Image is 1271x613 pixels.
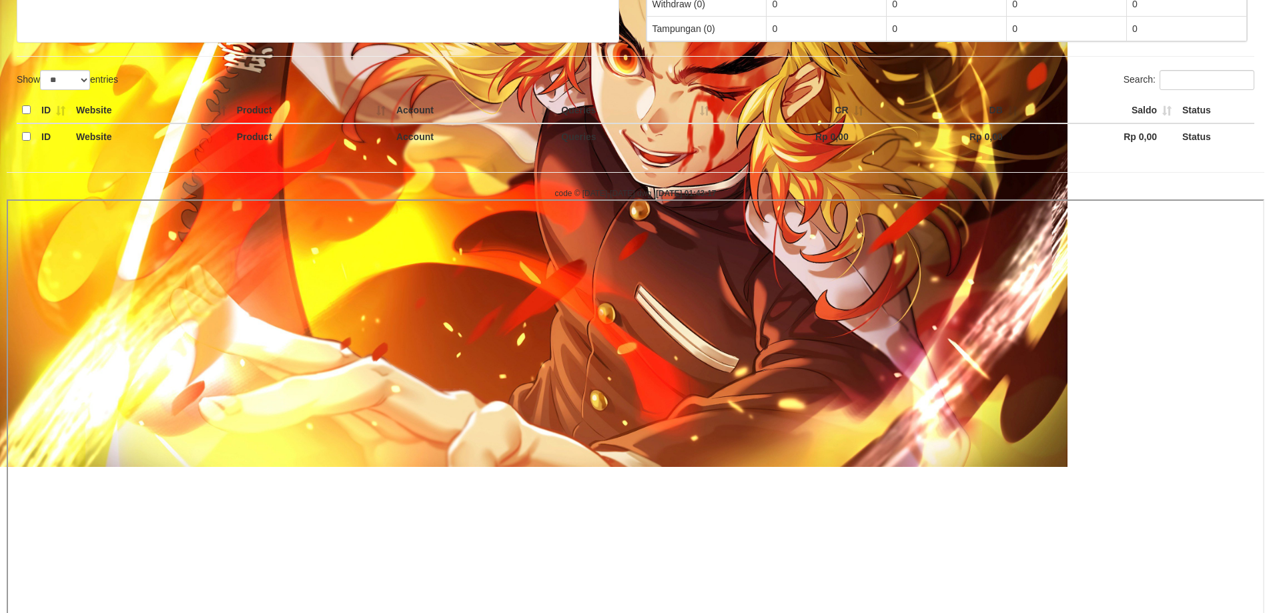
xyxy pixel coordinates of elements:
[1177,97,1254,123] th: Status
[71,123,232,149] th: Website
[391,97,556,123] th: Account
[1124,70,1254,90] label: Search:
[555,189,717,198] small: code © [DATE]-[DATE] dwg |
[887,16,1007,41] td: 0
[36,123,71,149] th: ID
[1007,16,1127,41] td: 0
[556,123,714,149] th: Queries
[1160,70,1254,90] input: Search:
[232,123,391,149] th: Product
[656,189,716,198] strong: [DATE] 01:43:17
[647,16,767,41] td: Tampungan (0)
[17,70,118,90] label: Show entries
[556,97,714,123] th: Queries
[40,70,90,90] select: Showentries
[1177,123,1254,149] th: Status
[869,97,1023,123] th: DB
[715,123,869,149] th: Rp 0,00
[1127,16,1247,41] td: 0
[232,97,391,123] th: Product
[71,97,232,123] th: Website
[391,123,556,149] th: Account
[1023,123,1177,149] th: Rp 0,00
[767,16,887,41] td: 0
[715,97,869,123] th: CR
[1023,97,1177,123] th: Saldo
[869,123,1023,149] th: Rp 0,00
[36,97,71,123] th: ID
